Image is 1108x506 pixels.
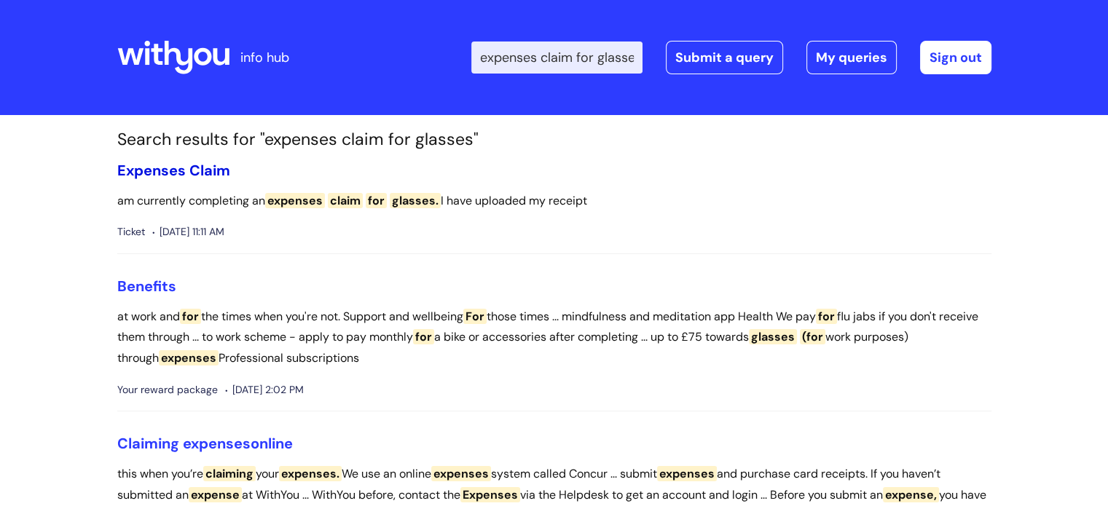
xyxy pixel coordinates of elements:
[183,434,251,453] span: expenses
[117,277,176,296] a: Benefits
[471,41,991,74] div: | -
[152,223,224,241] span: [DATE] 11:11 AM
[159,350,219,365] span: expenses
[265,193,325,208] span: expenses
[240,46,289,69] p: info hub
[413,329,434,344] span: for
[117,381,218,399] span: Your reward package
[117,434,293,453] a: Claiming expensesonline
[117,434,179,453] span: Claiming
[463,309,487,324] span: For
[666,41,783,74] a: Submit a query
[117,223,145,241] span: Ticket
[180,309,201,324] span: for
[225,381,304,399] span: [DATE] 2:02 PM
[883,487,939,502] span: expense,
[749,329,797,344] span: glasses
[279,466,342,481] span: expenses.
[328,193,363,208] span: claim
[460,487,520,502] span: Expenses
[189,161,230,180] span: Claim
[390,193,441,208] span: glasses.
[806,41,897,74] a: My queries
[117,191,991,212] p: am currently completing an I have uploaded my receipt
[366,193,387,208] span: for
[117,130,991,150] h1: Search results for "expenses claim for glasses"
[657,466,717,481] span: expenses
[471,41,643,74] input: Search
[800,329,825,344] span: (for
[189,487,242,502] span: expense
[117,307,991,369] p: at work and the times when you're not. Support and wellbeing those times ... mindfulness and medi...
[117,161,230,180] a: Expenses Claim
[431,466,491,481] span: expenses
[816,309,837,324] span: for
[203,466,256,481] span: claiming
[920,41,991,74] a: Sign out
[117,161,186,180] span: Expenses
